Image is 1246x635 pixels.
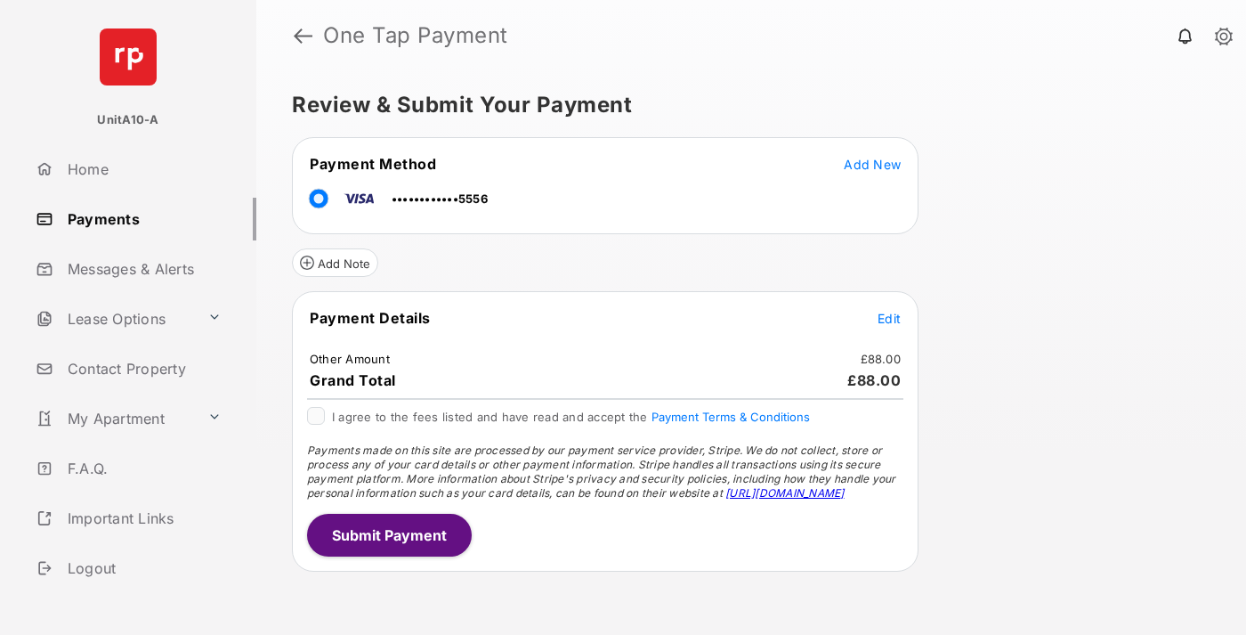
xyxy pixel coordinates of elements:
[307,514,472,557] button: Submit Payment
[292,94,1196,116] h5: Review & Submit Your Payment
[307,444,896,500] span: Payments made on this site are processed by our payment service provider, Stripe. We do not colle...
[97,111,158,129] p: UnitA10-A
[878,309,901,327] button: Edit
[844,155,901,173] button: Add New
[847,371,901,389] span: £88.00
[28,447,256,490] a: F.A.Q.
[310,155,436,173] span: Payment Method
[28,497,229,540] a: Important Links
[100,28,157,85] img: svg+xml;base64,PHN2ZyB4bWxucz0iaHR0cDovL3d3dy53My5vcmcvMjAwMC9zdmciIHdpZHRoPSI2NCIgaGVpZ2h0PSI2NC...
[332,410,810,424] span: I agree to the fees listed and have read and accept the
[28,547,256,590] a: Logout
[323,25,508,46] strong: One Tap Payment
[878,311,901,326] span: Edit
[28,248,256,290] a: Messages & Alerts
[392,191,488,206] span: ••••••••••••5556
[310,309,431,327] span: Payment Details
[292,248,378,277] button: Add Note
[844,157,901,172] span: Add New
[28,148,256,191] a: Home
[310,371,396,389] span: Grand Total
[28,397,200,440] a: My Apartment
[28,198,256,240] a: Payments
[309,351,391,367] td: Other Amount
[725,486,844,500] a: [URL][DOMAIN_NAME]
[651,410,810,424] button: I agree to the fees listed and have read and accept the
[28,347,256,390] a: Contact Property
[28,297,200,340] a: Lease Options
[860,351,902,367] td: £88.00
